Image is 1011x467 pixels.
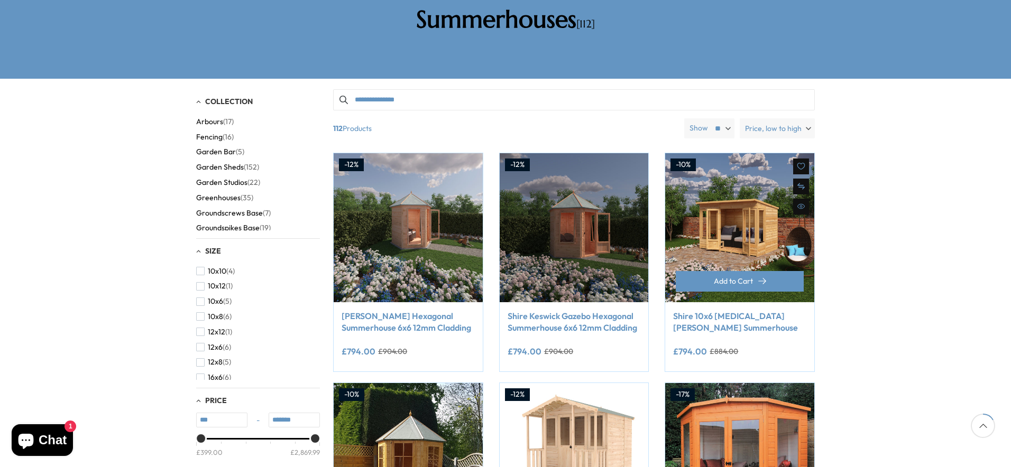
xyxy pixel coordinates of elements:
[196,117,223,126] span: Arbours
[236,147,244,156] span: (5)
[196,447,223,457] div: £399.00
[223,358,231,367] span: (5)
[247,178,260,187] span: (22)
[196,206,271,221] button: Groundscrews Base (7)
[223,373,231,382] span: (6)
[247,415,269,426] span: -
[208,267,226,276] span: 10x10
[508,347,541,356] ins: £794.00
[196,190,253,206] button: Greenhouses (35)
[740,118,815,138] label: Price, low to high
[269,413,320,427] input: Max value
[196,114,234,129] button: Arbours (17)
[205,97,253,106] span: Collection
[263,209,271,218] span: (7)
[223,312,232,321] span: (6)
[208,343,223,352] span: 12x6
[339,388,364,401] div: -10%
[505,158,530,171] div: -12%
[714,277,753,285] span: Add to Cart
[8,424,76,459] inbox-online-store-chat: Shopify online store chat
[673,310,806,334] a: Shire 10x6 [MEDICAL_DATA][PERSON_NAME] Summerhouse
[196,175,260,190] button: Garden Studios (22)
[196,438,320,466] div: Price
[670,388,695,401] div: -17%
[329,118,680,138] span: Products
[333,118,343,138] b: 112
[508,310,641,334] a: Shire Keswick Gazebo Hexagonal Summerhouse 6x6 12mm Cladding
[223,297,232,306] span: (5)
[745,118,802,138] span: Price, low to high
[223,117,234,126] span: (17)
[505,388,530,401] div: -12%
[196,309,232,324] button: 10x8
[260,223,271,232] span: (19)
[205,246,221,256] span: Size
[196,147,236,156] span: Garden Bar
[196,413,247,427] input: Min value
[576,17,595,31] span: [112]
[244,163,259,172] span: (152)
[196,193,241,202] span: Greenhouses
[208,358,223,367] span: 12x8
[196,160,259,175] button: Garden Sheds (152)
[196,144,244,160] button: Garden Bar (5)
[339,158,364,171] div: -12%
[342,310,475,334] a: [PERSON_NAME] Hexagonal Summerhouse 6x6 12mm Cladding
[225,328,232,337] span: (1)
[208,282,226,291] span: 10x12
[673,347,707,356] ins: £794.00
[196,354,231,370] button: 12x8
[196,294,232,309] button: 10x6
[208,328,225,337] span: 12x12
[208,297,223,306] span: 10x6
[223,133,234,142] span: (16)
[205,396,227,405] span: Price
[710,348,738,355] del: £884.00
[226,267,235,276] span: (4)
[196,370,231,385] button: 16x6
[196,324,232,340] button: 12x12
[196,163,244,172] span: Garden Sheds
[196,209,263,218] span: Groundscrews Base
[208,373,223,382] span: 16x6
[670,158,696,171] div: -10%
[378,348,407,355] del: £904.00
[544,348,573,355] del: £904.00
[196,133,223,142] span: Fencing
[196,223,260,232] span: Groundspikes Base
[342,347,375,356] ins: £794.00
[196,129,234,145] button: Fencing (16)
[196,220,271,236] button: Groundspikes Base (19)
[690,123,708,134] label: Show
[226,282,233,291] span: (1)
[196,178,247,187] span: Garden Studios
[223,343,231,352] span: (6)
[241,193,253,202] span: (35)
[355,5,656,34] h2: Summerhouses
[290,447,320,457] div: £2,869.99
[333,89,815,110] input: Search products
[196,264,235,279] button: 10x10
[196,278,233,294] button: 10x12
[196,340,231,355] button: 12x6
[208,312,223,321] span: 10x8
[676,271,804,292] button: Add to Cart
